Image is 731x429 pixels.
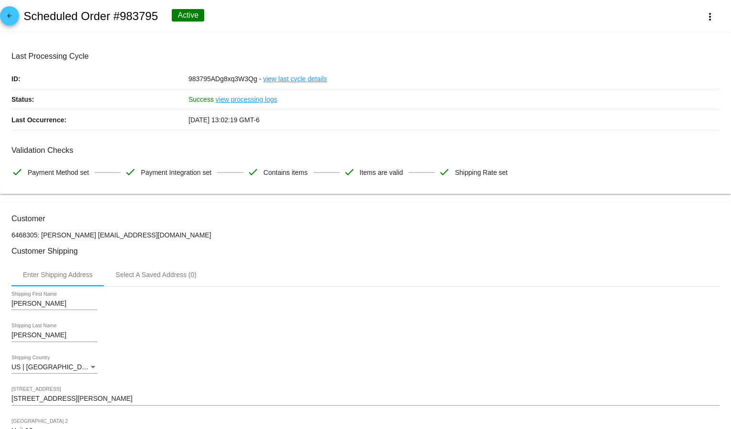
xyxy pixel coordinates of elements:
div: Enter Shipping Address [23,271,93,279]
mat-icon: check [125,166,136,178]
h3: Customer [11,214,720,223]
h2: Scheduled Order #983795 [23,10,158,23]
h3: Customer Shipping [11,247,720,256]
div: Active [172,9,204,21]
input: Shipping Street 1 [11,395,720,403]
mat-icon: check [247,166,259,178]
span: Shipping Rate set [455,162,508,182]
p: ID: [11,69,188,89]
span: Items are valid [360,162,403,182]
mat-select: Shipping Country [11,364,97,371]
mat-icon: check [11,166,23,178]
input: Shipping First Name [11,300,97,308]
span: Payment Integration set [141,162,211,182]
span: Contains items [263,162,308,182]
span: 983795ADg8xq3W3Qg - [188,75,261,83]
mat-icon: more_vert [704,11,716,22]
p: 6468305: [PERSON_NAME] [EMAIL_ADDRESS][DOMAIN_NAME] [11,231,720,239]
p: Last Occurrence: [11,110,188,130]
p: Status: [11,89,188,109]
mat-icon: check [344,166,355,178]
span: [DATE] 13:02:19 GMT-6 [188,116,260,124]
span: Success [188,96,214,103]
span: US | [GEOGRAPHIC_DATA] [11,363,96,371]
a: view processing logs [216,89,277,109]
h3: Validation Checks [11,146,720,155]
input: Shipping Last Name [11,332,97,339]
span: Payment Method set [28,162,89,182]
mat-icon: arrow_back [4,12,15,24]
div: Select A Saved Address (0) [115,271,197,279]
mat-icon: check [439,166,450,178]
a: view last cycle details [263,69,327,89]
h3: Last Processing Cycle [11,52,720,61]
